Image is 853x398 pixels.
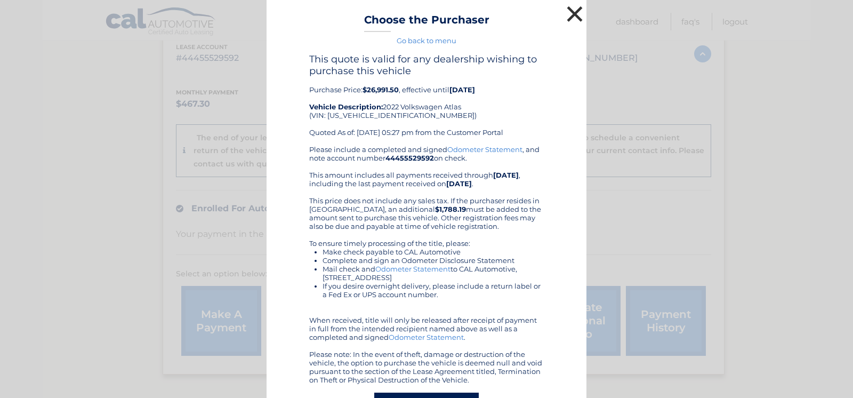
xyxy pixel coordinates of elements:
[385,154,434,162] b: 44455529592
[309,145,544,384] div: Please include a completed and signed , and note account number on check. This amount includes al...
[309,102,383,111] strong: Vehicle Description:
[323,256,544,265] li: Complete and sign an Odometer Disclosure Statement
[447,145,522,154] a: Odometer Statement
[449,85,475,94] b: [DATE]
[323,265,544,282] li: Mail check and to CAL Automotive, [STREET_ADDRESS]
[389,333,464,341] a: Odometer Statement
[364,13,489,32] h3: Choose the Purchaser
[435,205,466,213] b: $1,788.19
[309,53,544,145] div: Purchase Price: , effective until 2022 Volkswagen Atlas (VIN: [US_VEHICLE_IDENTIFICATION_NUMBER])...
[564,3,585,25] button: ×
[446,179,472,188] b: [DATE]
[397,36,456,45] a: Go back to menu
[375,265,450,273] a: Odometer Statement
[323,248,544,256] li: Make check payable to CAL Automotive
[309,53,544,77] h4: This quote is valid for any dealership wishing to purchase this vehicle
[363,85,399,94] b: $26,991.50
[493,171,519,179] b: [DATE]
[323,282,544,299] li: If you desire overnight delivery, please include a return label or a Fed Ex or UPS account number.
